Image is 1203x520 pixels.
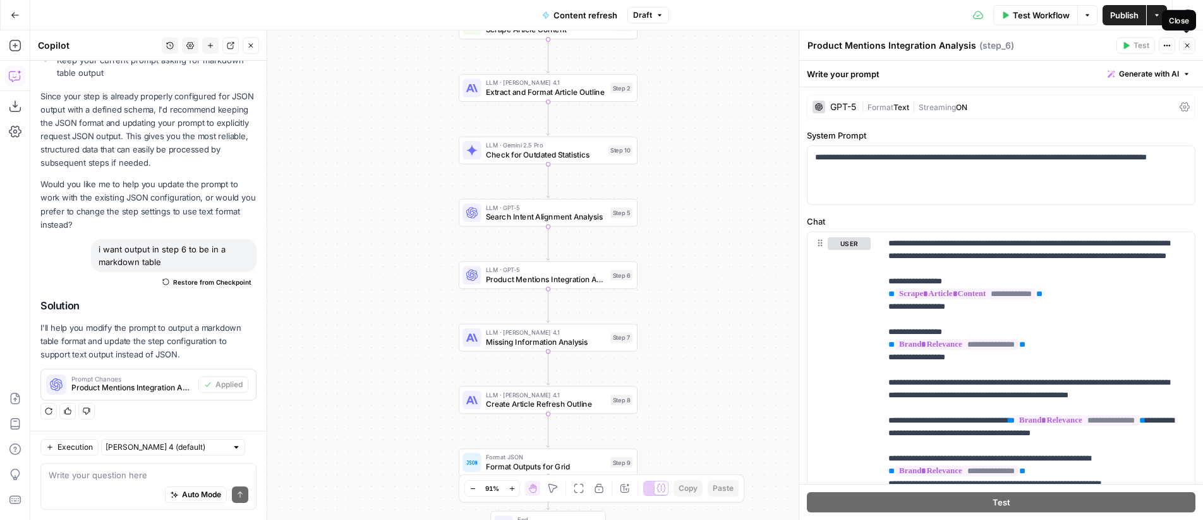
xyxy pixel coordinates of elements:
button: Auto Mode [165,486,227,503]
div: Step 10 [608,145,632,155]
h2: Solution [40,300,257,312]
g: Edge from step_8 to step_9 [547,414,550,447]
div: Format JSONFormat Outputs for GridStep 9 [459,449,638,476]
div: GPT-5 [830,102,856,111]
button: Test [807,492,1195,512]
span: Create Article Refresh Outline [486,399,606,410]
button: Generate with AI [1103,66,1195,82]
div: Close [1169,15,1189,26]
span: | [861,100,867,113]
button: Test [1116,37,1155,54]
button: Paste [708,480,739,497]
div: Step 5 [610,207,632,218]
span: Paste [713,483,734,494]
button: Draft [627,7,669,23]
g: Edge from step_10 to step_5 [547,164,550,198]
div: LLM · [PERSON_NAME] 4.1Create Article Refresh OutlineStep 8 [459,386,638,414]
div: LLM · GPT-5Search Intent Alignment AnalysisStep 5 [459,199,638,226]
div: Step 7 [610,332,632,342]
span: Generate with AI [1119,68,1179,80]
span: ( step_6 ) [979,39,1014,52]
label: Chat [807,215,1195,228]
div: Step 8 [610,395,632,405]
span: Product Mentions Integration Analysis [486,273,606,285]
li: Keep your current prompt asking for markdown table output [54,54,257,79]
div: LLM · [PERSON_NAME] 4.1Missing Information AnalysisStep 7 [459,324,638,352]
textarea: Product Mentions Integration Analysis [807,39,976,52]
span: Content refresh [553,9,617,22]
p: Would you like me to help you update the prompt to work with the existing JSON configuration, or ... [40,178,257,232]
div: Scrape Article ContentStep 1 [459,11,638,39]
span: | [909,100,919,113]
button: Publish [1103,5,1146,25]
span: LLM · [PERSON_NAME] 4.1 [486,390,606,400]
span: LLM · [PERSON_NAME] 4.1 [486,328,606,337]
span: Format [867,102,893,112]
button: Content refresh [535,5,625,25]
button: Test Workflow [993,5,1077,25]
span: Format Outputs for Grid [486,461,606,472]
span: Streaming [919,102,956,112]
g: Edge from step_5 to step_6 [547,226,550,260]
span: Text [893,102,909,112]
div: Step 6 [610,270,632,280]
div: Step 1 [612,20,632,30]
div: Step 2 [610,83,632,93]
span: Execution [57,442,93,453]
span: LLM · GPT-5 [486,203,606,213]
div: Copilot [38,39,158,52]
div: LLM · Gemini 2.5 ProCheck for Outdated StatisticsStep 10 [459,137,638,164]
label: System Prompt [807,129,1195,142]
span: Search Intent Alignment Analysis [486,211,606,223]
span: 91% [485,483,499,493]
div: Write your prompt [799,61,1203,87]
span: Applied [215,379,243,390]
g: Edge from step_1 to step_2 [547,39,550,73]
span: LLM · GPT-5 [486,265,606,275]
span: Copy [679,483,698,494]
g: Edge from step_2 to step_10 [547,102,550,135]
span: Extract and Format Article Outline [486,86,606,97]
span: Scrape Article Content [486,24,607,35]
g: Edge from step_7 to step_8 [547,352,550,385]
span: Publish [1110,9,1139,22]
button: Execution [40,439,99,455]
div: i want output in step 6 to be in a markdown table [91,239,257,272]
p: I'll help you modify the prompt to output a markdown table format and update the step configurati... [40,321,257,361]
div: LLM · [PERSON_NAME] 4.1Extract and Format Article OutlineStep 2 [459,74,638,102]
p: Since your step is already properly configured for JSON output with a defined schema, I'd recomme... [40,90,257,170]
span: ON [956,102,967,112]
g: Edge from step_9 to end [547,476,550,510]
span: Test Workflow [1013,9,1070,22]
span: LLM · [PERSON_NAME] 4.1 [486,78,606,88]
span: Test [993,496,1010,509]
span: Format JSON [486,452,606,462]
span: Draft [633,9,652,21]
span: Missing Information Analysis [486,336,606,347]
button: Copy [674,480,703,497]
span: Restore from Checkpoint [173,277,251,287]
button: user [828,237,871,250]
span: Check for Outdated Statistics [486,149,603,160]
span: Auto Mode [182,489,221,500]
span: Test [1133,40,1149,51]
div: Step 9 [610,457,632,467]
button: Restore from Checkpoint [157,275,257,290]
span: LLM · Gemini 2.5 Pro [486,140,603,150]
span: Product Mentions Integration Analysis (step_6) [71,382,193,393]
input: Claude Sonnet 4 (default) [106,441,227,454]
span: Prompt Changes [71,376,193,382]
button: Applied [198,376,248,393]
div: LLM · GPT-5Product Mentions Integration AnalysisStep 6 [459,261,638,289]
g: Edge from step_6 to step_7 [547,289,550,323]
